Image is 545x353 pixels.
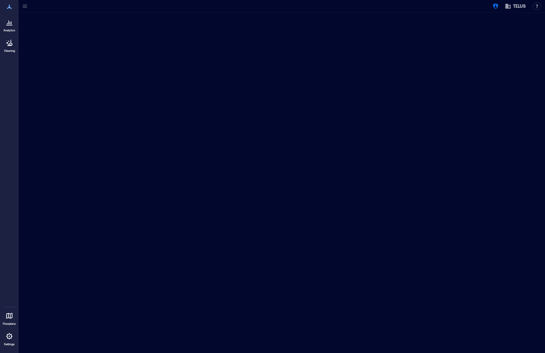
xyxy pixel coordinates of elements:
[2,329,17,348] a: Settings
[1,308,18,328] a: Floorplans
[513,3,526,9] span: TELUS
[2,35,17,55] a: Cleaning
[3,322,16,326] p: Floorplans
[503,1,528,11] button: TELUS
[4,49,15,53] p: Cleaning
[4,342,15,346] p: Settings
[3,29,15,32] p: Analytics
[2,15,17,34] a: Analytics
